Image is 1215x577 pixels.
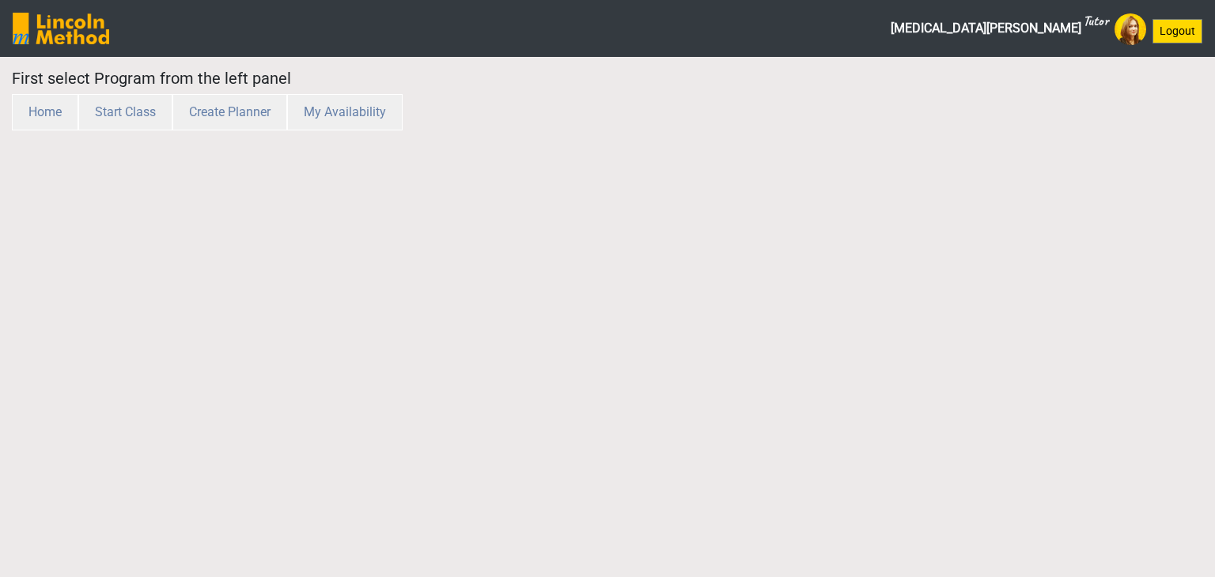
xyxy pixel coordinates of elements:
a: My Availability [287,104,403,119]
sup: Tutor [1083,12,1108,29]
button: Logout [1153,19,1202,43]
button: Start Class [78,94,172,130]
h5: First select Program from the left panel [12,69,899,88]
img: SGY6awQAAAABJRU5ErkJggg== [13,13,109,44]
a: Create Planner [172,104,287,119]
button: Home [12,94,78,130]
a: Start Class [78,104,172,119]
a: Home [12,104,78,119]
span: [MEDICAL_DATA][PERSON_NAME] [891,13,1108,44]
img: Avatar [1115,13,1146,45]
button: Create Planner [172,94,287,130]
button: My Availability [287,94,403,130]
